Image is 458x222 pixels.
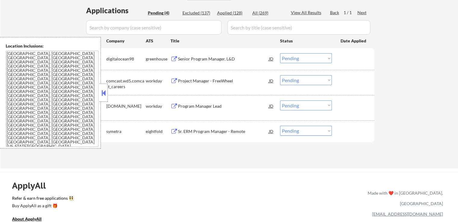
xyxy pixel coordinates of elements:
div: Title [170,38,274,44]
a: [EMAIL_ADDRESS][DOMAIN_NAME] [372,211,443,217]
div: JD [268,100,274,111]
div: comcast.wd5.comcast_careers [106,78,146,90]
div: Location Inclusions: [6,43,98,49]
div: Back [330,10,340,16]
div: Sr. ERM Program Manager - Remote [178,128,269,134]
div: workday [146,78,170,84]
u: About ApplyAll [12,216,42,221]
div: Next [357,10,367,16]
div: Pending (4) [148,10,178,16]
div: ATS [146,38,170,44]
div: workday [146,103,170,109]
div: View All Results [291,10,323,16]
input: Search by company (case sensitive) [86,20,222,35]
div: Senior Program Manager, L&D [178,56,269,62]
div: Company [106,38,146,44]
div: Buy ApplyAll as a gift 🎁 [12,204,72,208]
div: Status [280,35,332,46]
div: Project Manager - FreeWheel [178,78,269,84]
div: eightfold [146,128,170,134]
div: JD [268,126,274,137]
div: Program Manager Lead [178,103,269,109]
div: greenhouse [146,56,170,62]
div: Made with ❤️ in [GEOGRAPHIC_DATA], [GEOGRAPHIC_DATA] [365,188,443,209]
a: Buy ApplyAll as a gift 🎁 [12,202,72,210]
div: 1 / 1 [344,10,357,16]
div: JD [268,75,274,86]
div: ApplyAll [12,180,53,191]
div: Date Applied [341,38,367,44]
a: Refer & earn free applications 👯‍♀️ [12,196,242,202]
input: Search by title (case sensitive) [227,20,370,35]
div: Applied (128) [217,10,247,16]
div: Applications [86,7,146,14]
div: [DOMAIN_NAME] [106,103,146,109]
div: All (269) [252,10,282,16]
div: Excluded (137) [182,10,213,16]
div: digitalocean98 [106,56,146,62]
div: symetra [106,128,146,134]
div: JD [268,53,274,64]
